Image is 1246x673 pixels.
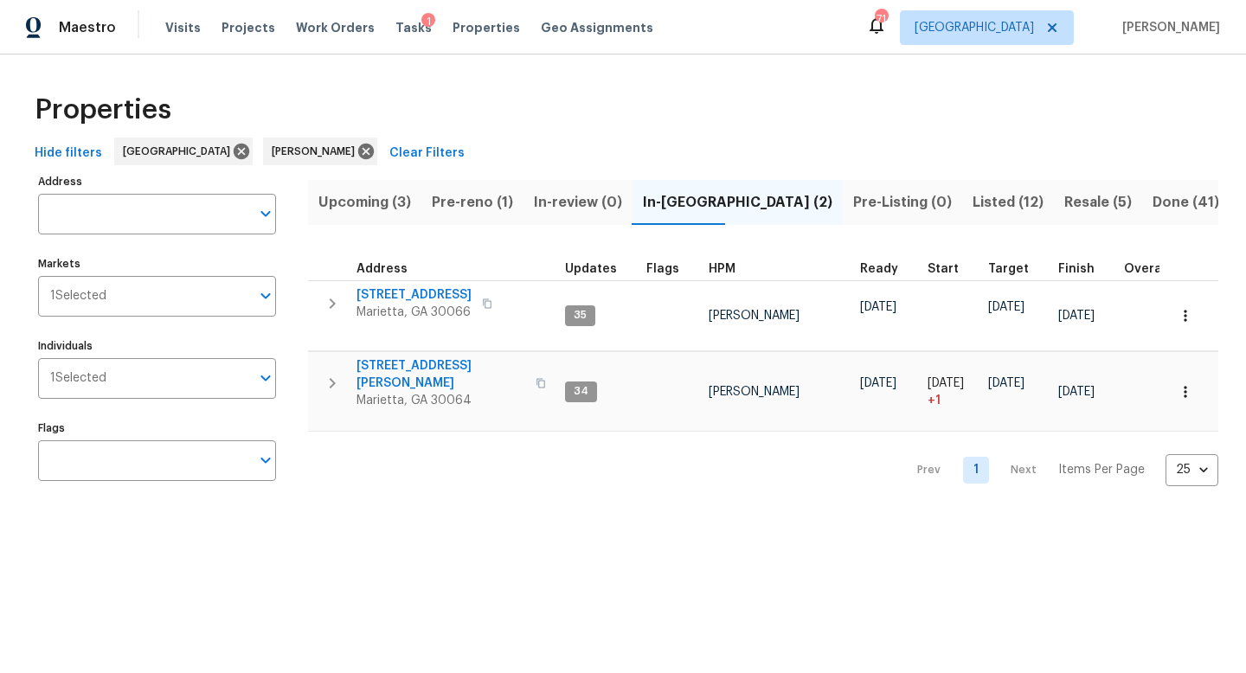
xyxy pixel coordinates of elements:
[1124,263,1185,275] div: Days past target finish date
[860,377,896,389] span: [DATE]
[318,190,411,215] span: Upcoming (3)
[389,143,465,164] span: Clear Filters
[59,19,116,36] span: Maestro
[860,263,898,275] span: Ready
[988,301,1024,313] span: [DATE]
[114,138,253,165] div: [GEOGRAPHIC_DATA]
[272,143,362,160] span: [PERSON_NAME]
[860,301,896,313] span: [DATE]
[254,284,278,308] button: Open
[165,19,201,36] span: Visits
[1058,263,1095,275] span: Finish
[28,138,109,170] button: Hide filters
[38,259,276,269] label: Markets
[123,143,237,160] span: [GEOGRAPHIC_DATA]
[928,377,964,389] span: [DATE]
[432,190,513,215] span: Pre-reno (1)
[915,19,1034,36] span: [GEOGRAPHIC_DATA]
[928,263,959,275] span: Start
[395,22,432,34] span: Tasks
[50,371,106,386] span: 1 Selected
[1124,263,1169,275] span: Overall
[988,377,1024,389] span: [DATE]
[565,263,617,275] span: Updates
[928,392,941,409] span: + 1
[1166,447,1218,492] div: 25
[356,263,408,275] span: Address
[928,263,974,275] div: Actual renovation start date
[709,310,800,322] span: [PERSON_NAME]
[646,263,679,275] span: Flags
[875,10,887,28] div: 71
[38,176,276,187] label: Address
[901,442,1218,497] nav: Pagination Navigation
[38,341,276,351] label: Individuals
[973,190,1044,215] span: Listed (12)
[921,352,981,432] td: Project started 1 days late
[541,19,653,36] span: Geo Assignments
[421,13,435,30] div: 1
[643,190,832,215] span: In-[GEOGRAPHIC_DATA] (2)
[988,263,1044,275] div: Target renovation project end date
[709,263,735,275] span: HPM
[222,19,275,36] span: Projects
[35,101,171,119] span: Properties
[50,289,106,304] span: 1 Selected
[1153,190,1219,215] span: Done (41)
[263,138,377,165] div: [PERSON_NAME]
[296,19,375,36] span: Work Orders
[356,392,525,409] span: Marietta, GA 30064
[1058,310,1095,322] span: [DATE]
[254,448,278,472] button: Open
[254,366,278,390] button: Open
[1058,461,1145,478] p: Items Per Page
[382,138,472,170] button: Clear Filters
[709,386,800,398] span: [PERSON_NAME]
[35,143,102,164] span: Hide filters
[453,19,520,36] span: Properties
[860,263,914,275] div: Earliest renovation start date (first business day after COE or Checkout)
[567,384,595,399] span: 34
[254,202,278,226] button: Open
[1064,190,1132,215] span: Resale (5)
[38,423,276,433] label: Flags
[567,308,594,323] span: 35
[853,190,952,215] span: Pre-Listing (0)
[1058,263,1110,275] div: Projected renovation finish date
[534,190,622,215] span: In-review (0)
[356,286,472,304] span: [STREET_ADDRESS]
[1058,386,1095,398] span: [DATE]
[963,457,989,484] a: Goto page 1
[1115,19,1220,36] span: [PERSON_NAME]
[356,357,525,392] span: [STREET_ADDRESS][PERSON_NAME]
[988,263,1029,275] span: Target
[356,304,472,321] span: Marietta, GA 30066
